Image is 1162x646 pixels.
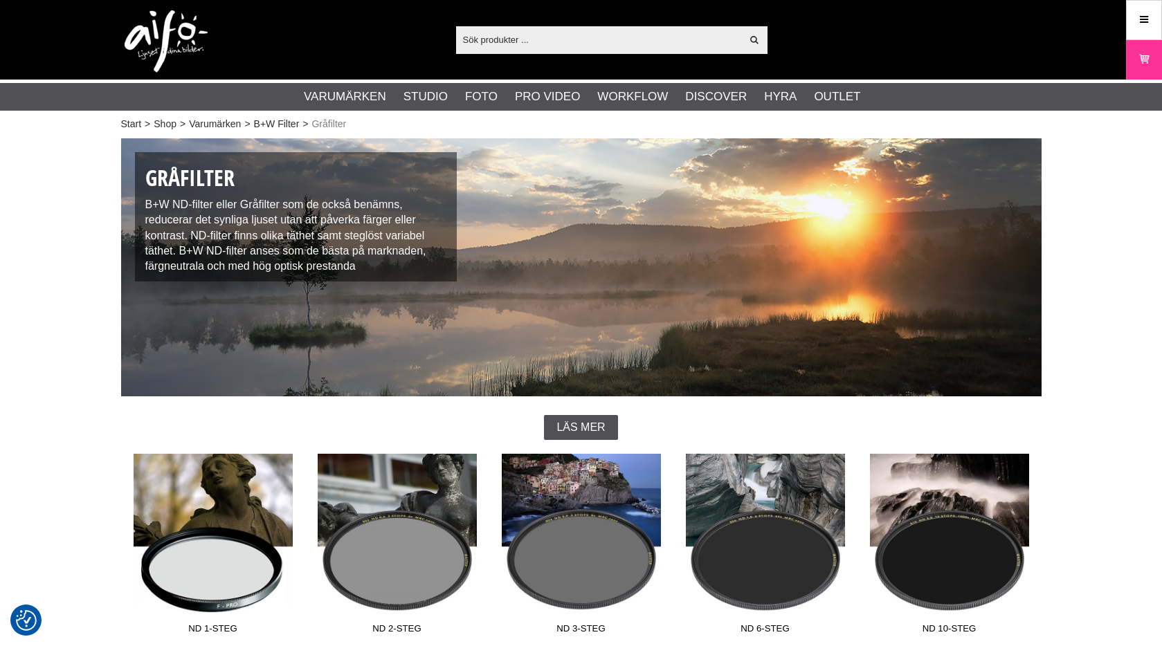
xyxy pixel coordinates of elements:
a: Hyra [764,88,797,106]
a: B+W Filter [254,117,300,131]
a: Studio [403,88,448,106]
a: Foto [465,88,498,106]
span: ND 2-steg [305,622,489,640]
a: Varumärken [189,117,241,131]
span: > [180,117,185,131]
a: ND 1-steg [121,454,305,640]
span: > [145,117,150,131]
span: > [302,117,308,131]
a: Workflow [597,88,668,106]
h1: Gråfilter [145,163,447,194]
img: logo.png [125,10,208,73]
a: ND 10-steg [857,454,1042,640]
span: ND 10-steg [857,622,1042,640]
span: Gråfilter [311,117,346,131]
span: ND 6-steg [673,622,857,640]
a: Discover [685,88,747,106]
img: B+W Neutral Density Filter [121,138,1042,396]
a: ND 2-steg [305,454,489,640]
a: ND 6-steg [673,454,857,640]
a: Outlet [814,88,860,106]
span: ND 3-steg [489,622,673,640]
span: Läs mer [556,421,605,434]
a: Shop [154,117,176,131]
a: Start [121,117,142,131]
button: Samtyckesinställningar [16,608,37,633]
div: B+W ND-filter eller Gråfilter som de också benämns, reducerar det synliga ljuset utan att påverka... [135,152,457,282]
a: ND 3-steg [489,454,673,640]
a: Varumärken [304,88,386,106]
span: ND 1-steg [121,622,305,640]
span: > [244,117,250,131]
input: Sök produkter ... [456,29,742,50]
img: Revisit consent button [16,610,37,631]
a: Pro Video [515,88,580,106]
